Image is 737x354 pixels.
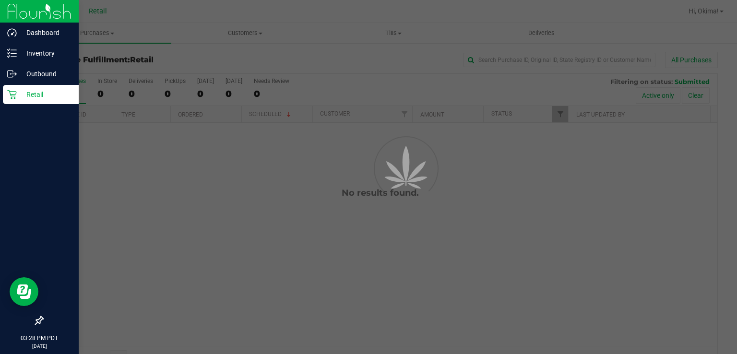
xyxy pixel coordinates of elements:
[10,277,38,306] iframe: Resource center
[17,47,74,59] p: Inventory
[4,342,74,350] p: [DATE]
[7,90,17,99] inline-svg: Retail
[4,334,74,342] p: 03:28 PM PDT
[17,89,74,100] p: Retail
[7,69,17,79] inline-svg: Outbound
[17,27,74,38] p: Dashboard
[17,68,74,80] p: Outbound
[7,48,17,58] inline-svg: Inventory
[7,28,17,37] inline-svg: Dashboard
